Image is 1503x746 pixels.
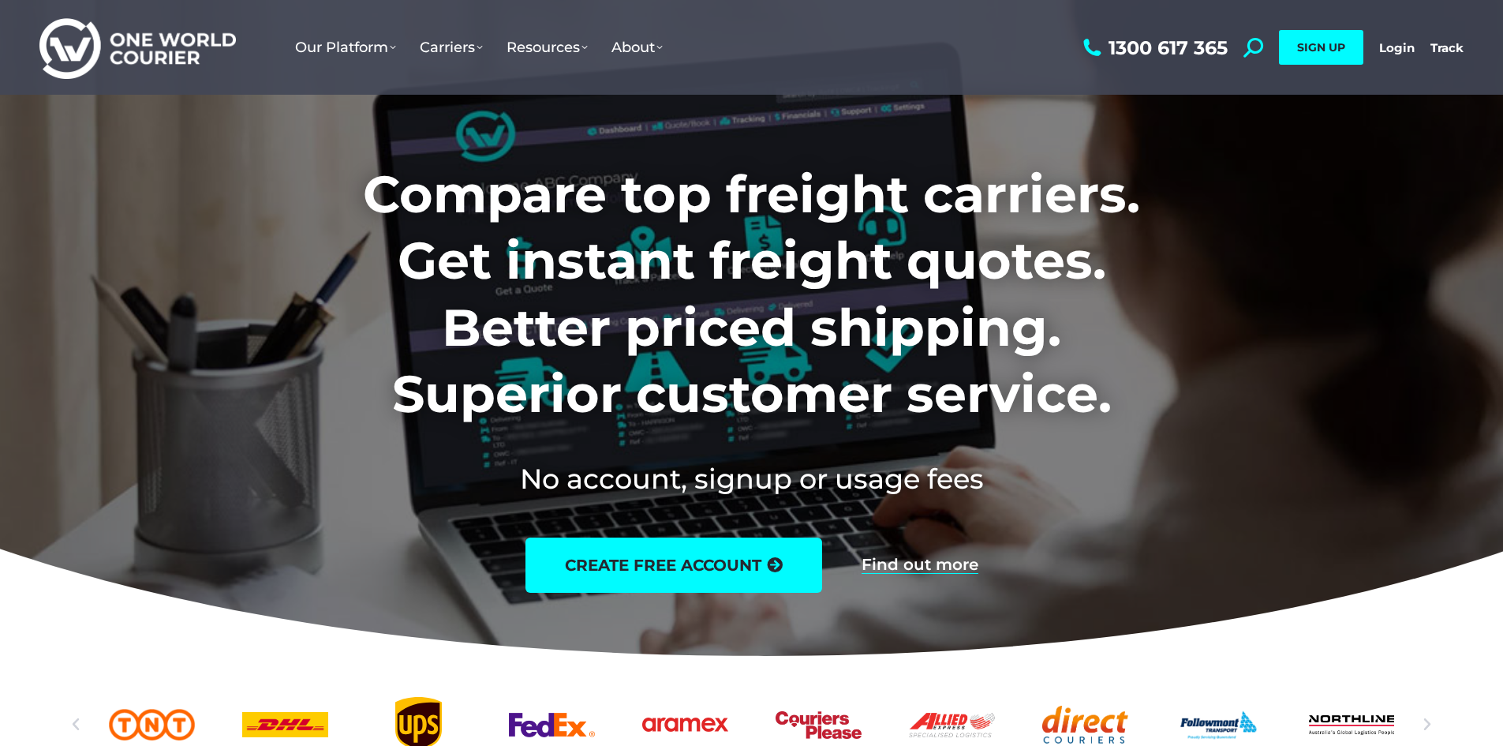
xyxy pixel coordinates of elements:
a: Login [1379,40,1415,55]
img: One World Courier [39,16,236,80]
span: About [611,39,663,56]
span: Carriers [420,39,483,56]
a: About [600,23,675,72]
a: 1300 617 365 [1079,38,1228,58]
a: Carriers [408,23,495,72]
span: Our Platform [295,39,396,56]
a: create free account [525,538,822,593]
a: SIGN UP [1279,30,1363,65]
span: SIGN UP [1297,40,1345,54]
a: Our Platform [283,23,408,72]
a: Track [1430,40,1464,55]
a: Resources [495,23,600,72]
h1: Compare top freight carriers. Get instant freight quotes. Better priced shipping. Superior custom... [259,161,1244,428]
h2: No account, signup or usage fees [259,459,1244,498]
a: Find out more [862,557,978,574]
span: Resources [507,39,588,56]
